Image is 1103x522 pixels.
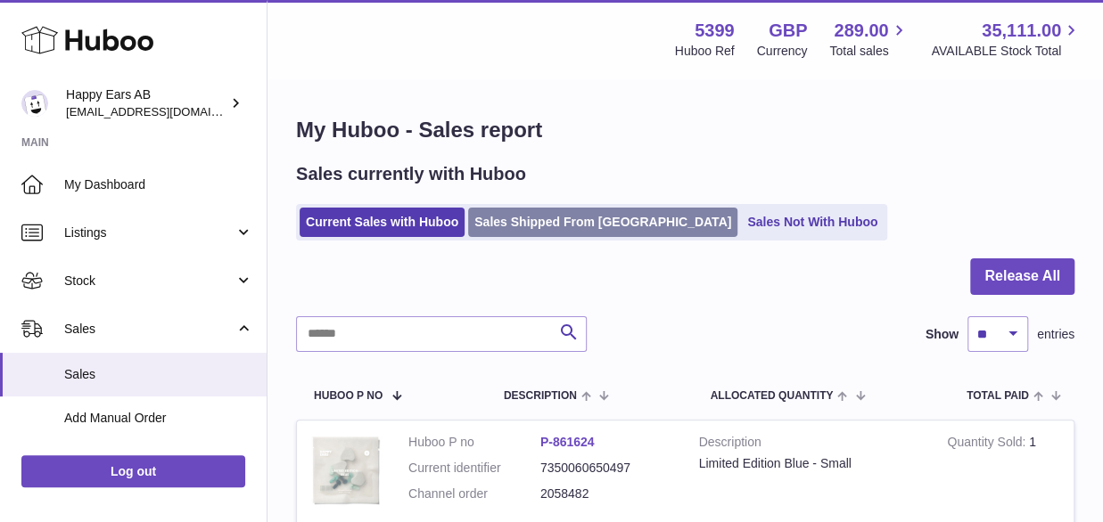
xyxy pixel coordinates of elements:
a: Current Sales with Huboo [300,208,465,237]
div: Limited Edition Blue - Small [699,455,921,472]
span: entries [1037,326,1074,343]
span: ALLOCATED Quantity [710,390,833,402]
dt: Channel order [408,485,540,502]
img: 3pl@happyearsearplugs.com [21,90,48,117]
a: Sales Not With Huboo [741,208,884,237]
span: 289.00 [834,19,888,43]
div: Huboo Ref [675,43,735,60]
span: Stock [64,273,235,290]
span: Huboo P no [314,390,383,402]
a: 35,111.00 AVAILABLE Stock Total [931,19,1082,60]
a: 289.00 Total sales [829,19,909,60]
span: Description [504,390,577,402]
div: Happy Ears AB [66,86,226,120]
span: Add Manual Order [64,410,253,427]
strong: GBP [769,19,807,43]
button: Release All [970,258,1074,295]
span: Sales [64,366,253,383]
span: Listings [64,224,235,241]
span: [EMAIL_ADDRESS][DOMAIN_NAME] [66,104,262,118]
span: Sales [64,321,235,338]
span: 35,111.00 [982,19,1061,43]
span: Total sales [829,43,909,60]
span: AVAILABLE Stock Total [931,43,1082,60]
a: Log out [21,455,245,487]
span: Total paid [967,390,1029,402]
img: 53991712580477.png [310,434,382,507]
strong: Description [699,434,921,455]
a: P-861624 [540,435,595,449]
dd: 7350060650497 [540,460,672,477]
dd: 2058482 [540,485,672,502]
dt: Current identifier [408,460,540,477]
span: My Dashboard [64,176,253,193]
div: Currency [757,43,808,60]
strong: 5399 [695,19,735,43]
dt: Huboo P no [408,434,540,451]
strong: Quantity Sold [947,435,1029,453]
h2: Sales currently with Huboo [296,162,526,186]
label: Show [926,326,959,343]
h1: My Huboo - Sales report [296,116,1074,144]
a: Sales Shipped From [GEOGRAPHIC_DATA] [468,208,737,237]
